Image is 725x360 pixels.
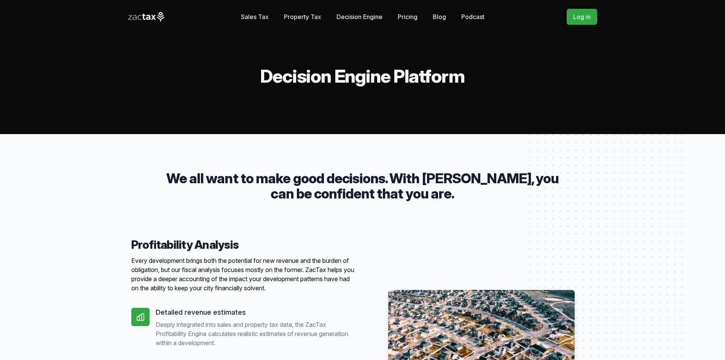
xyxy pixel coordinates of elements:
a: Sales Tax [241,9,269,24]
a: Pricing [398,9,417,24]
p: Deeply integrated into sales and property tax data, the ZacTax Profitability Engine calculates re... [156,320,357,347]
h4: Profitability Analysis [131,238,357,251]
a: Blog [433,9,446,24]
a: Podcast [461,9,484,24]
h5: Detailed revenue estimates [156,308,357,317]
a: Decision Engine [336,9,382,24]
h2: Decision Engine Platform [128,67,597,85]
a: Log in [567,9,597,25]
a: Property Tax [284,9,321,24]
p: Every development brings both the potential for new revenue and the burden of obligation, but our... [131,256,357,293]
p: We all want to make good decisions. With [PERSON_NAME], you can be confident that you are. [156,171,570,201]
